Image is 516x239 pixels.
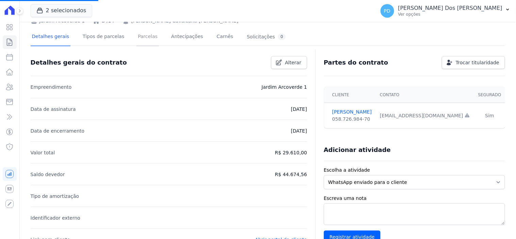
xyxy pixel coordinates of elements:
label: Escolha a atividade [324,167,505,174]
p: R$ 29.610,00 [275,149,307,157]
a: Parcelas [136,28,159,46]
div: [EMAIL_ADDRESS][DOMAIN_NAME] [380,112,470,119]
p: Ver opções [398,12,502,17]
div: 058.726.984-70 [332,116,372,123]
div: Solicitações [247,34,286,40]
a: Solicitações0 [246,28,287,46]
td: Sim [474,103,505,129]
p: [DATE] [291,105,307,113]
a: Carnês [215,28,235,46]
p: Data de encerramento [31,127,85,135]
p: Tipo de amortização [31,192,79,200]
a: Tipos de parcelas [81,28,126,46]
a: Antecipações [170,28,204,46]
span: Alterar [285,59,301,66]
p: Saldo devedor [31,170,65,178]
a: Alterar [271,56,307,69]
a: [PERSON_NAME] [332,108,372,116]
button: 2 selecionados [31,4,92,17]
p: [DATE] [291,127,307,135]
h3: Detalhes gerais do contrato [31,58,127,67]
p: R$ 44.674,56 [275,170,307,178]
p: [PERSON_NAME] Dos [PERSON_NAME] [398,5,502,12]
th: Cliente [324,87,376,103]
p: Jardim Arcoverde 1 [262,83,307,91]
h3: Adicionar atividade [324,146,391,154]
th: Segurado [474,87,505,103]
span: PD [384,8,390,13]
a: Detalhes gerais [31,28,71,46]
p: Identificador externo [31,214,80,222]
span: Trocar titularidade [456,59,499,66]
div: 0 [278,34,286,40]
p: Valor total [31,149,55,157]
button: PD [PERSON_NAME] Dos [PERSON_NAME] Ver opções [375,1,516,20]
h3: Partes do contrato [324,58,388,67]
a: Trocar titularidade [442,56,505,69]
p: Data de assinatura [31,105,76,113]
th: Contato [376,87,474,103]
label: Escreva uma nota [324,195,505,202]
p: Empreendimento [31,83,72,91]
